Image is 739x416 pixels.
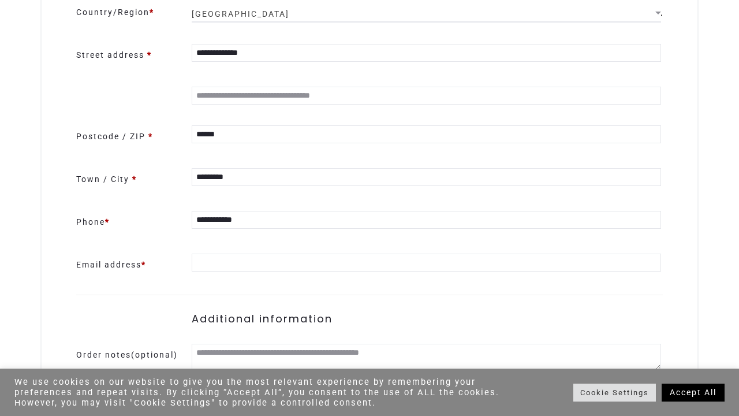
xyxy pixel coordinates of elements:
span: (optional) [131,350,178,359]
span: Country/Region [192,2,661,23]
label: Town / City [76,168,137,187]
a: Cookie Settings [573,384,656,402]
label: Order notes [76,344,178,363]
label: Country/Region [76,1,154,20]
label: Phone [76,211,110,230]
label: Street address [76,44,152,63]
label: Email address [76,254,146,273]
a: Accept All [662,384,725,402]
span: Netherlands [192,5,661,23]
h3: Additional information [192,313,663,343]
label: Postcode / ZIP [76,125,153,144]
div: We use cookies on our website to give you the most relevant experience by remembering your prefer... [14,377,512,408]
